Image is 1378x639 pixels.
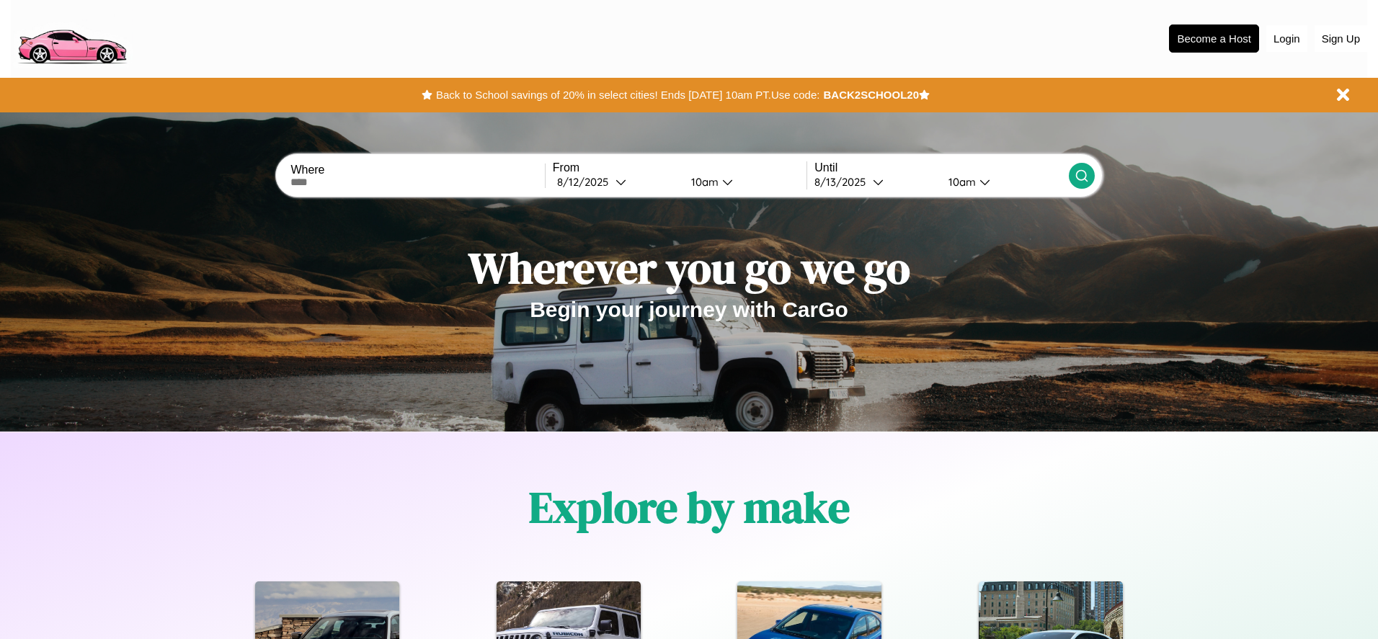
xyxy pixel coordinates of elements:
label: Where [290,164,544,176]
label: Until [814,161,1068,174]
div: 10am [684,175,722,189]
div: 8 / 13 / 2025 [814,175,873,189]
label: From [553,161,806,174]
img: logo [11,7,133,68]
b: BACK2SCHOOL20 [823,89,919,101]
div: 8 / 12 / 2025 [557,175,615,189]
button: 10am [680,174,806,189]
h1: Explore by make [529,478,850,537]
button: Become a Host [1169,24,1259,53]
div: 10am [941,175,979,189]
button: Back to School savings of 20% in select cities! Ends [DATE] 10am PT.Use code: [432,85,823,105]
button: 10am [937,174,1068,189]
button: Sign Up [1315,25,1367,52]
button: Login [1266,25,1307,52]
button: 8/12/2025 [553,174,680,189]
